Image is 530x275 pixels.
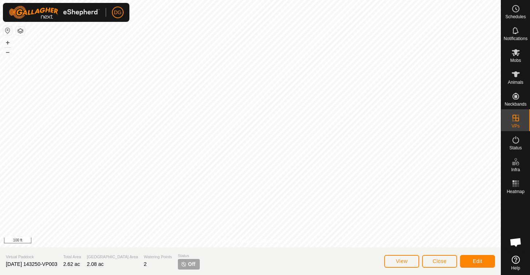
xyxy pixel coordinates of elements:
span: Neckbands [504,102,526,106]
span: 2.62 ac [63,261,80,267]
button: Map Layers [16,27,25,35]
div: Open chat [505,231,527,253]
button: View [384,255,419,268]
span: Animals [508,80,523,85]
span: 2 [144,261,147,267]
span: Close [433,258,447,264]
span: Heatmap [507,189,525,194]
span: Total Area [63,254,81,260]
a: Contact Us [258,238,279,244]
span: VPs [511,124,519,128]
span: 2.08 ac [87,261,104,267]
span: Off [188,260,195,268]
span: [DATE] 143250-VP003 [6,261,57,267]
button: – [3,48,12,56]
span: Mobs [510,58,521,63]
img: turn-off [181,261,187,267]
span: Infra [511,168,520,172]
span: Notifications [504,36,527,41]
span: Status [509,146,522,150]
span: View [396,258,408,264]
a: Help [501,253,530,273]
span: Status [178,253,200,259]
span: Schedules [505,15,526,19]
button: Edit [460,255,495,268]
span: Edit [473,258,482,264]
span: [GEOGRAPHIC_DATA] Area [87,254,138,260]
button: Close [422,255,457,268]
img: Gallagher Logo [9,6,100,19]
button: Reset Map [3,26,12,35]
span: Help [511,266,520,270]
span: Watering Points [144,254,172,260]
span: Virtual Paddock [6,254,57,260]
button: + [3,38,12,47]
span: DG [114,9,122,16]
a: Privacy Policy [222,238,249,244]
